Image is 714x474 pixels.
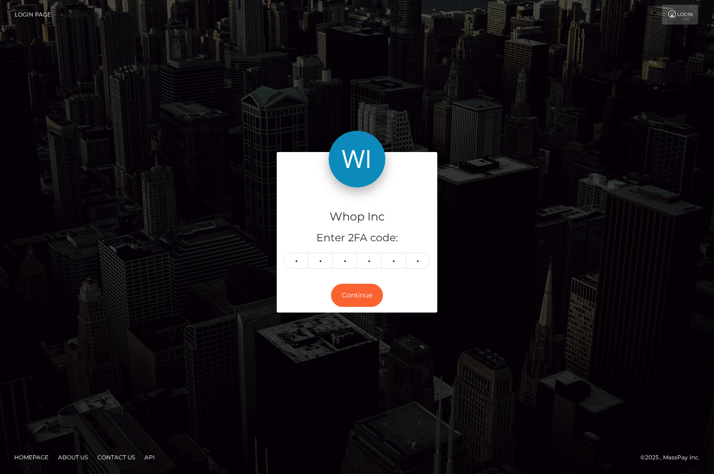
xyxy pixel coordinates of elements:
div: © 2025 , MassPay Inc. [640,452,707,463]
a: API [141,450,159,465]
img: Whop Inc [329,131,385,187]
h4: Whop Inc [284,209,430,225]
a: About Us [54,450,92,465]
button: Continue [331,284,383,307]
a: Login [662,5,698,25]
h5: Enter 2FA code: [284,231,430,245]
a: Contact Us [93,450,139,465]
a: Homepage [10,450,52,465]
a: Login Page [15,5,51,25]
